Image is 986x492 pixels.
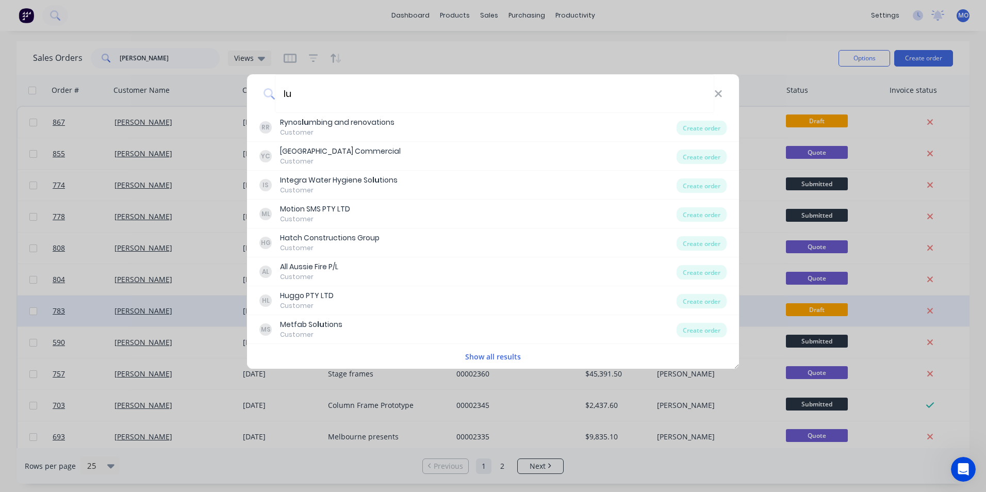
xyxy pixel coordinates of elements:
div: YC [259,150,272,162]
div: Customer [280,186,398,195]
div: IS [259,179,272,191]
div: Customer [280,128,395,137]
div: Customer [280,215,350,224]
div: Create order [677,178,727,193]
div: RR [259,121,272,134]
div: ML [259,208,272,220]
div: Create order [677,265,727,280]
div: Create order [677,150,727,164]
b: lu [317,319,324,330]
div: Hatch Constructions Group [280,233,380,243]
div: HL [259,294,272,307]
div: Rynos mbing and renovations [280,117,395,128]
div: Customer [280,157,401,166]
div: AL [259,266,272,278]
button: Show all results [462,351,524,363]
div: Customer [280,330,342,339]
div: Create order [677,121,727,135]
div: Huggo PTY LTD [280,290,334,301]
b: lu [372,175,380,185]
div: Create order [677,236,727,251]
div: Create order [677,323,727,337]
b: lu [302,117,309,127]
div: Customer [280,243,380,253]
div: Integra Water Hygiene So tions [280,175,398,186]
div: Customer [280,272,338,282]
div: Customer [280,301,334,310]
div: HG [259,237,272,249]
div: Create order [677,207,727,222]
iframe: Intercom live chat [951,457,976,482]
div: All Aussie Fire P/L [280,261,338,272]
div: MS [259,323,272,336]
div: [GEOGRAPHIC_DATA] Commercial [280,146,401,157]
div: Create order [677,294,727,308]
div: Metfab So tions [280,319,342,330]
input: Enter a customer name to create a new order... [275,74,714,113]
div: Motion SMS PTY LTD [280,204,350,215]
